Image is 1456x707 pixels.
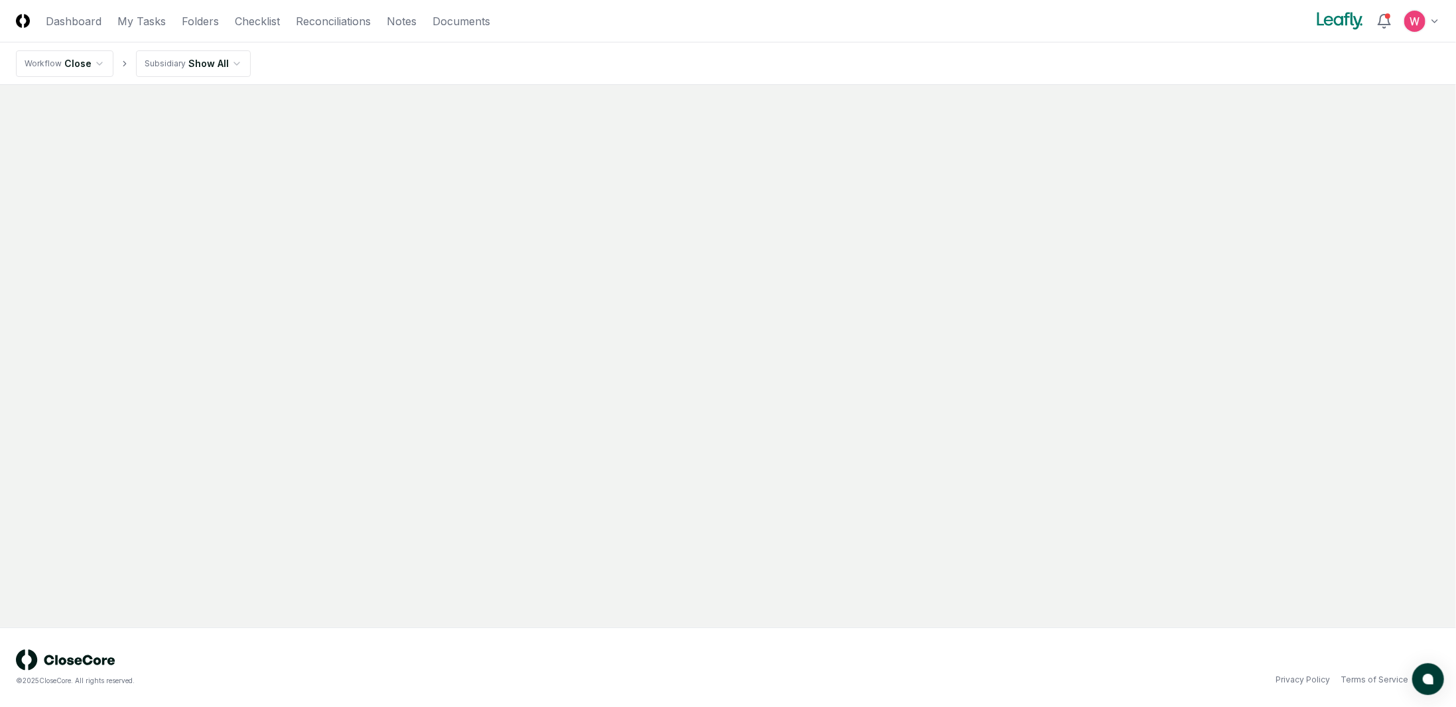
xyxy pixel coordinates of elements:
[117,13,166,29] a: My Tasks
[1404,11,1425,32] img: ACg8ocIceHSWyQfagGvDoxhDyw_3B2kX-HJcUhl_gb0t8GGG-Ydwuw=s96-c
[432,13,490,29] a: Documents
[1412,663,1444,695] button: atlas-launcher
[16,14,30,28] img: Logo
[16,676,728,686] div: © 2025 CloseCore. All rights reserved.
[16,50,251,77] nav: breadcrumb
[235,13,280,29] a: Checklist
[145,58,186,70] div: Subsidiary
[1314,11,1366,32] img: Leafly logo
[46,13,101,29] a: Dashboard
[387,13,417,29] a: Notes
[182,13,219,29] a: Folders
[296,13,371,29] a: Reconciliations
[25,58,62,70] div: Workflow
[1276,674,1330,686] a: Privacy Policy
[16,649,115,671] img: logo
[1341,674,1408,686] a: Terms of Service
